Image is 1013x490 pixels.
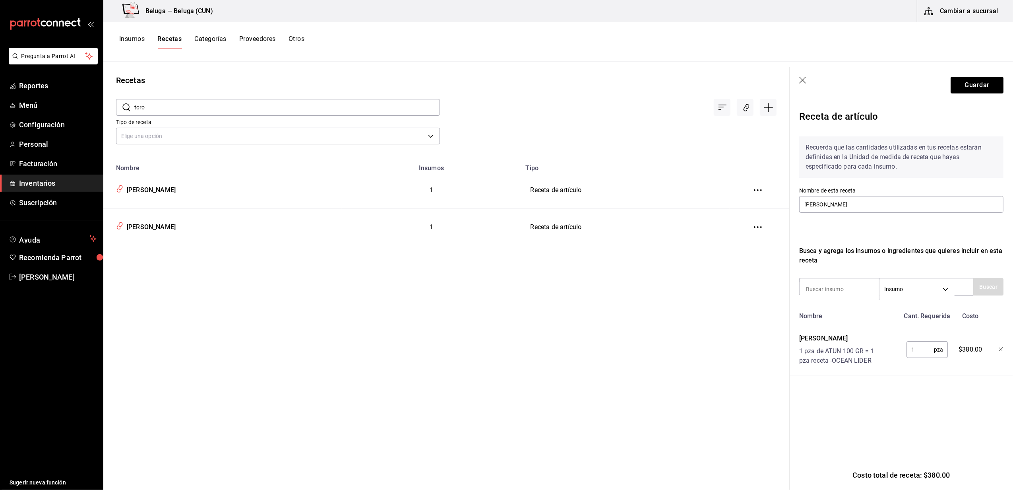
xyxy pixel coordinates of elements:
div: [PERSON_NAME] [124,220,176,232]
div: Busca y agrega los insumos o ingredientes que quieres incluir en esta receta [799,246,1003,265]
span: 1 [430,186,433,194]
span: $380.00 [959,345,982,354]
span: Suscripción [19,197,97,208]
div: Insumo [879,278,955,300]
input: Buscar nombre de receta [134,99,440,115]
div: Ordenar por [714,99,730,116]
button: Guardar [951,77,1003,93]
div: Elige una opción [116,128,440,144]
td: Receta de artículo [521,209,730,246]
div: Agregar receta [760,99,777,116]
span: Recomienda Parrot [19,252,97,263]
span: Personal [19,139,97,150]
div: [PERSON_NAME] [124,183,176,195]
span: Ayuda [19,234,86,243]
span: Pregunta a Parrot AI [21,52,85,60]
label: Tipo de receta [116,120,440,125]
span: Facturación [19,158,97,169]
input: Buscar insumo [800,281,879,297]
label: Nombre de esta receta [799,188,1003,194]
th: Insumos [342,159,521,172]
button: Recetas [157,35,182,49]
div: [PERSON_NAME] [799,334,900,343]
button: Pregunta a Parrot AI [9,48,98,64]
div: Costo [952,308,986,321]
span: Configuración [19,119,97,130]
div: 1 pza de ATUN 100 GR = 1 pza receta - OCEAN LIDER [799,346,900,366]
a: Pregunta a Parrot AI [6,58,98,66]
div: Recetas [116,74,145,86]
div: navigation tabs [119,35,304,49]
button: Proveedores [239,35,276,49]
div: Cant. Requerida [900,308,952,321]
span: Menú [19,100,97,111]
div: Nombre [796,308,900,321]
button: Categorías [194,35,227,49]
table: inventoriesTable [103,159,789,245]
button: Insumos [119,35,145,49]
div: Asociar recetas [737,99,753,116]
span: [PERSON_NAME] [19,272,97,282]
div: Receta de artículo [799,106,1003,130]
span: Sugerir nueva función [10,478,97,487]
span: Inventarios [19,178,97,189]
div: Recuerda que las cantidades utilizadas en tus recetas estarán definidas en la Unidad de medida de... [799,136,1003,178]
div: Costo total de receta: $380.00 [790,460,1013,490]
input: 0 [906,342,934,358]
span: 1 [430,223,433,231]
div: pza [906,341,948,358]
span: Reportes [19,80,97,91]
h3: Beluga — Beluga (CUN) [139,6,213,16]
th: Tipo [521,159,730,172]
button: open_drawer_menu [87,21,94,27]
button: Otros [289,35,304,49]
th: Nombre [103,159,342,172]
td: Receta de artículo [521,172,730,209]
